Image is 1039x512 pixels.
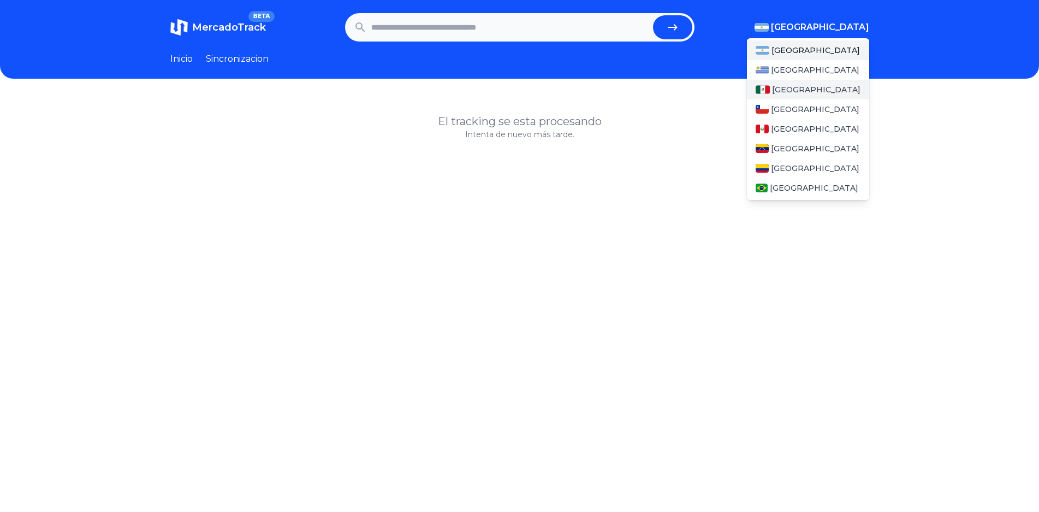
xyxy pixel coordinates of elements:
[747,60,869,80] a: Uruguay[GEOGRAPHIC_DATA]
[771,143,859,154] span: [GEOGRAPHIC_DATA]
[755,21,869,34] button: [GEOGRAPHIC_DATA]
[771,163,859,174] span: [GEOGRAPHIC_DATA]
[756,105,769,114] img: Chile
[170,52,193,66] a: Inicio
[771,104,859,115] span: [GEOGRAPHIC_DATA]
[771,21,869,34] span: [GEOGRAPHIC_DATA]
[755,23,769,32] img: Argentina
[747,178,869,198] a: Brasil[GEOGRAPHIC_DATA]
[170,114,869,129] h1: El tracking se esta procesando
[747,119,869,139] a: Peru[GEOGRAPHIC_DATA]
[170,129,869,140] p: Intenta de nuevo más tarde.
[756,66,769,74] img: Uruguay
[770,183,858,193] span: [GEOGRAPHIC_DATA]
[747,40,869,60] a: Argentina[GEOGRAPHIC_DATA]
[756,164,769,173] img: Colombia
[206,52,269,66] a: Sincronizacion
[747,139,869,158] a: Venezuela[GEOGRAPHIC_DATA]
[170,19,266,36] a: MercadoTrackBETA
[192,21,266,33] span: MercadoTrack
[248,11,274,22] span: BETA
[756,125,769,133] img: Peru
[756,46,770,55] img: Argentina
[756,184,768,192] img: Brasil
[771,123,859,134] span: [GEOGRAPHIC_DATA]
[170,19,188,36] img: MercadoTrack
[772,84,860,95] span: [GEOGRAPHIC_DATA]
[771,45,860,56] span: [GEOGRAPHIC_DATA]
[771,64,859,75] span: [GEOGRAPHIC_DATA]
[756,85,770,94] img: Mexico
[747,99,869,119] a: Chile[GEOGRAPHIC_DATA]
[756,144,769,153] img: Venezuela
[747,80,869,99] a: Mexico[GEOGRAPHIC_DATA]
[747,158,869,178] a: Colombia[GEOGRAPHIC_DATA]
